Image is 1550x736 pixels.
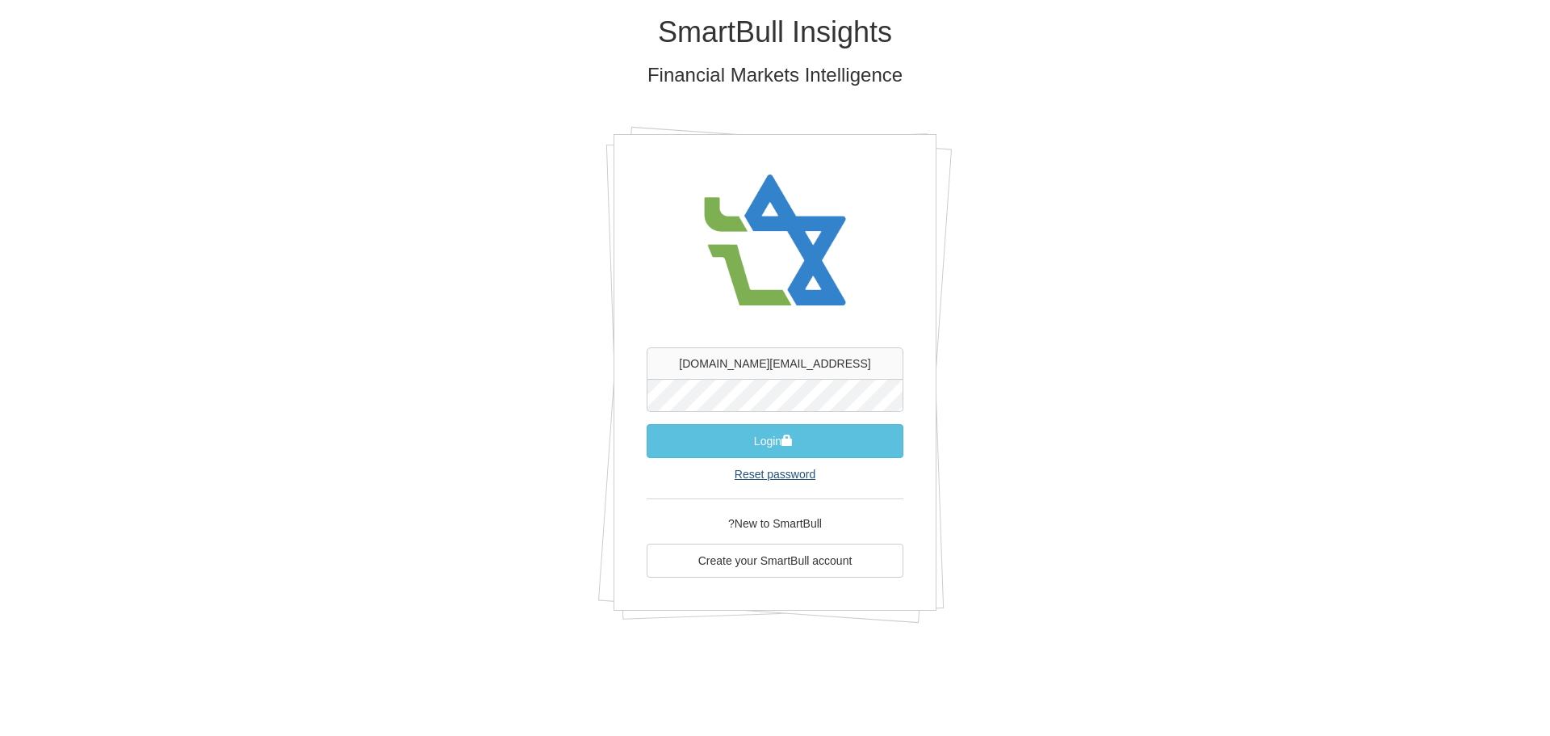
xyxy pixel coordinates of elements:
[647,424,903,458] button: Login
[303,16,1247,48] h1: SmartBull Insights
[728,517,822,530] span: New to SmartBull?
[647,544,903,578] a: Create your SmartBull account
[303,65,1247,86] h3: Financial Markets Intelligence
[694,159,856,323] img: avatar
[647,347,903,380] input: username
[735,468,815,481] a: Reset password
